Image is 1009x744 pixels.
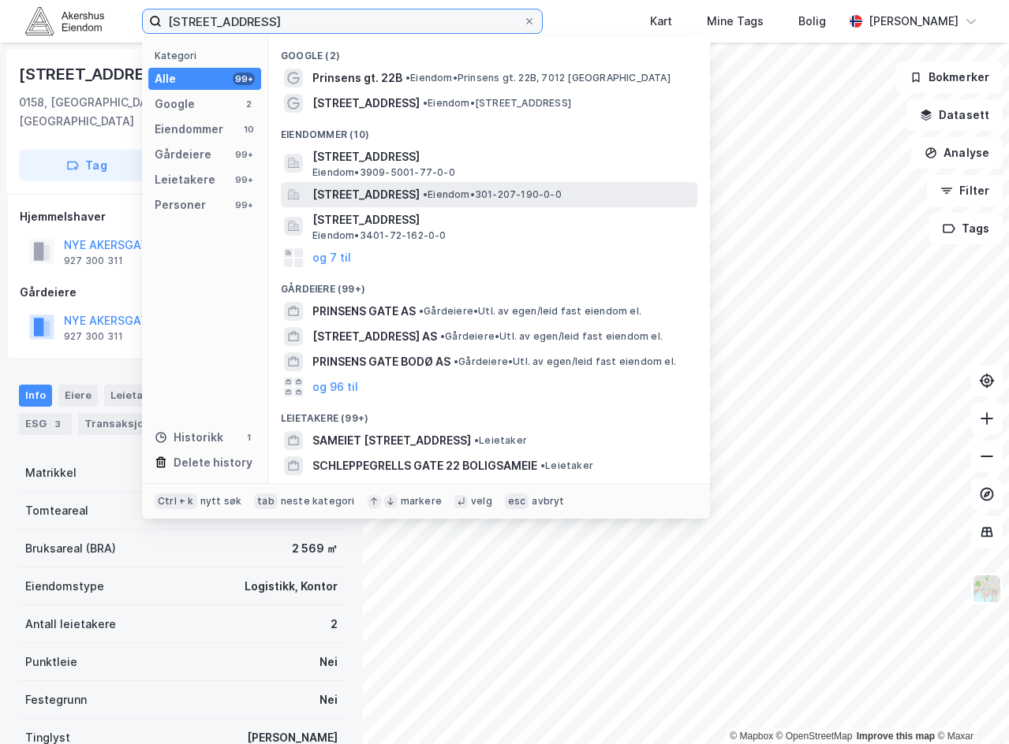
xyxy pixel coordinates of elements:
span: SCHLEPPEGRELLS GATE 22 BOLIGSAMEIE [312,456,537,475]
span: • [540,459,545,471]
div: 99+ [233,148,255,161]
div: Alle [155,69,176,88]
div: esc [505,493,529,509]
div: 927 300 311 [64,330,123,343]
div: [STREET_ADDRESS] [19,61,174,87]
div: Eiendommer (10) [268,116,710,144]
div: Eiere [58,385,98,407]
button: Bokmerker [896,61,1003,93]
div: nytt søk [200,495,242,508]
img: akershus-eiendom-logo.9091f326c980b4bce74ccdd9f866810c.svg [25,7,104,35]
span: Gårdeiere • Utl. av egen/leid fast eiendom el. [454,355,676,368]
div: Matrikkel [25,463,77,482]
span: • [440,330,445,342]
span: Leietaker [540,459,593,472]
span: [STREET_ADDRESS] AS [312,327,437,346]
span: • [454,355,458,367]
div: tab [254,493,278,509]
div: avbryt [532,495,564,508]
span: [STREET_ADDRESS] [312,185,420,204]
div: Kategori [155,50,261,61]
img: Z [972,574,1002,604]
a: OpenStreetMap [776,731,853,742]
div: Antall leietakere [25,615,116,634]
div: Logistikk, Kontor [245,577,338,596]
div: neste kategori [281,495,355,508]
div: Nei [320,653,338,671]
button: og 96 til [312,378,358,396]
div: Hjemmelshaver [20,207,343,226]
div: 0158, [GEOGRAPHIC_DATA], [GEOGRAPHIC_DATA] [19,93,222,131]
button: Analyse [911,137,1003,169]
button: og 7 til [312,248,351,267]
div: 1 [242,431,255,444]
span: [STREET_ADDRESS] [312,147,691,166]
div: 2 [242,98,255,110]
span: Gårdeiere • Utl. av egen/leid fast eiendom el. [419,305,641,318]
div: 99+ [233,173,255,186]
div: ESG [19,413,72,435]
div: Kart [650,12,672,31]
div: Tomteareal [25,501,88,520]
span: Eiendom • 3401-72-162-0-0 [312,229,447,242]
div: Delete history [174,453,252,472]
div: 2 [331,615,338,634]
span: Prinsens gt. 22B [312,69,402,87]
div: 3 [50,416,65,432]
div: Gårdeiere (99+) [268,270,710,299]
span: • [405,72,410,84]
div: Kontrollprogram for chat [930,668,1009,744]
button: Tags [929,213,1003,244]
span: • [474,434,479,446]
a: Mapbox [730,731,773,742]
div: 2 569 ㎡ [292,539,338,558]
div: Info [19,385,52,407]
div: Google (2) [268,37,710,65]
span: [STREET_ADDRESS] [312,94,420,113]
span: • [423,188,428,200]
div: velg [471,495,492,508]
span: Eiendom • Prinsens gt. 22B, 7012 [GEOGRAPHIC_DATA] [405,72,671,84]
iframe: Chat Widget [930,668,1009,744]
button: Datasett [906,99,1003,131]
div: Leietakere [155,170,215,189]
input: Søk på adresse, matrikkel, gårdeiere, leietakere eller personer [162,9,523,33]
div: Historikk [155,428,223,447]
div: 99+ [233,73,255,85]
span: SAMEIET [STREET_ADDRESS] [312,431,471,450]
span: Leietaker [474,434,527,447]
div: Eiendommer [155,120,223,139]
span: • [419,305,424,317]
div: Festegrunn [25,690,87,709]
span: [STREET_ADDRESS] [312,210,691,229]
div: Google [155,95,195,113]
div: Personer [155,195,206,214]
div: Leietakere [104,385,192,407]
span: PRINSENS GATE AS [312,302,416,321]
div: Gårdeiere [155,145,211,164]
div: 99+ [233,199,255,211]
button: Tag [19,150,155,181]
span: Eiendom • 301-207-190-0-0 [423,188,562,201]
div: Mine Tags [707,12,764,31]
span: SAMEIET DRONNINGENSGT 22 / PRINSENSGT 3 A [312,482,691,500]
span: PRINSENS GATE BODØ AS [312,352,450,371]
div: Bolig [798,12,826,31]
div: Ctrl + k [155,493,197,509]
a: Improve this map [857,731,935,742]
span: Gårdeiere • Utl. av egen/leid fast eiendom el. [440,330,663,343]
div: 10 [242,123,255,136]
div: Transaksjoner [78,413,186,435]
button: Filter [927,175,1003,206]
div: Leietakere (99+) [268,400,710,428]
div: Nei [320,690,338,709]
span: Eiendom • [STREET_ADDRESS] [423,97,571,110]
div: Gårdeiere [20,283,343,302]
span: • [423,97,428,109]
div: markere [401,495,442,508]
div: Punktleie [25,653,77,671]
span: Eiendom • 3909-5001-77-0-0 [312,166,455,179]
div: Bruksareal (BRA) [25,539,116,558]
div: Eiendomstype [25,577,104,596]
div: 927 300 311 [64,255,123,267]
